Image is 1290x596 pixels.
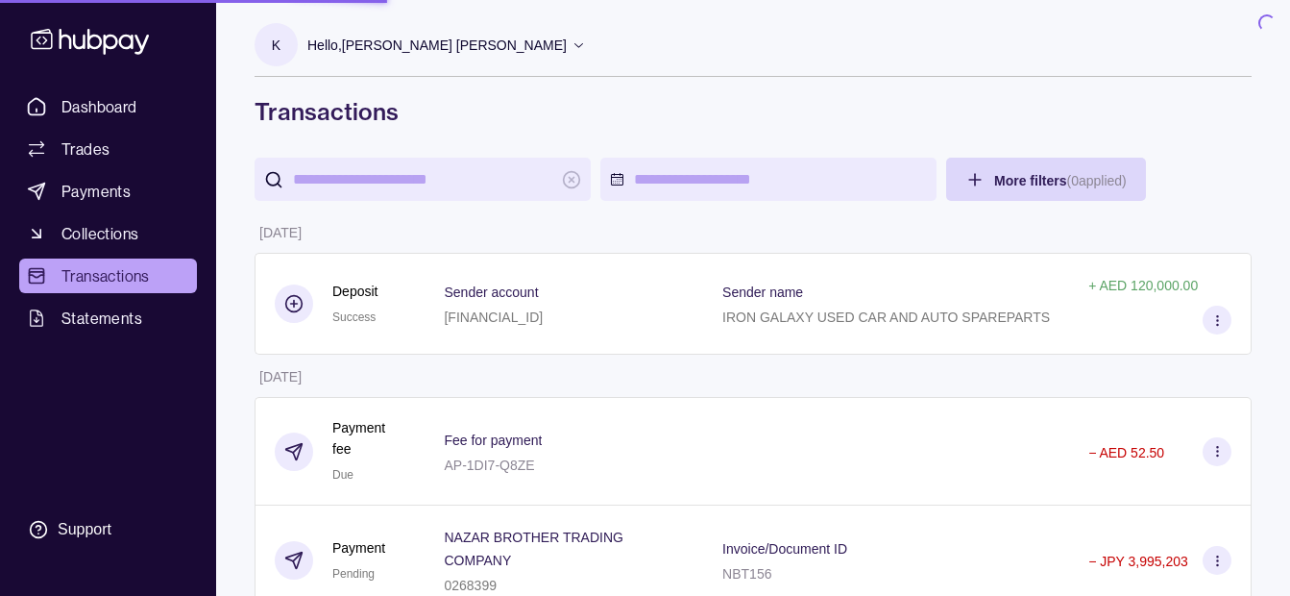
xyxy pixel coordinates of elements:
[259,225,302,240] p: [DATE]
[722,285,803,300] p: Sender name
[61,180,131,203] span: Payments
[19,259,197,293] a: Transactions
[255,96,1252,127] h1: Transactions
[272,35,280,56] p: K
[444,310,543,325] p: [FINANCIAL_ID]
[444,578,497,593] p: 0268399
[332,281,377,302] p: Deposit
[19,89,197,124] a: Dashboard
[1088,445,1164,460] p: − AED 52.50
[19,216,197,251] a: Collections
[307,35,567,56] p: Hello, [PERSON_NAME] [PERSON_NAME]
[946,158,1146,201] button: More filters(0applied)
[722,541,847,557] p: Invoice/Document ID
[444,285,538,300] p: Sender account
[332,310,376,324] span: Success
[444,458,534,473] p: AP-1DI7-Q8ZE
[1088,278,1198,293] p: + AED 120,000.00
[58,519,111,540] div: Support
[994,173,1127,188] span: More filters
[1066,173,1126,188] p: ( 0 applied)
[722,566,771,582] p: NBT156
[61,95,137,118] span: Dashboard
[19,301,197,335] a: Statements
[332,417,405,459] p: Payment fee
[444,530,622,568] p: NAZAR BROTHER TRADING COMPANY
[332,537,385,559] p: Payment
[61,264,150,287] span: Transactions
[61,137,110,161] span: Trades
[293,158,552,201] input: search
[332,468,353,482] span: Due
[332,567,375,581] span: Pending
[259,369,302,385] p: [DATE]
[1088,554,1188,569] p: − JPY 3,995,203
[19,132,197,166] a: Trades
[19,509,197,550] a: Support
[61,307,142,330] span: Statements
[722,310,1050,325] p: IRON GALAXY USED CAR AND AUTO SPAREPARTS
[61,222,138,245] span: Collections
[19,174,197,209] a: Payments
[444,433,542,448] p: Fee for payment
